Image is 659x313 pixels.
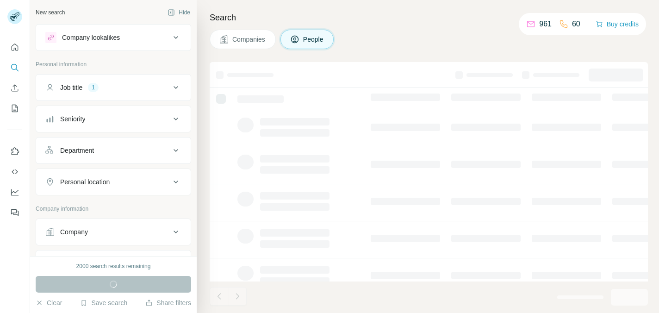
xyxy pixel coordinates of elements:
[80,298,127,307] button: Save search
[60,227,88,237] div: Company
[572,19,580,30] p: 60
[60,83,82,92] div: Job title
[60,177,110,187] div: Personal location
[7,100,22,117] button: My lists
[7,39,22,56] button: Quick start
[36,221,191,243] button: Company
[36,171,191,193] button: Personal location
[62,33,120,42] div: Company lookalikes
[7,184,22,200] button: Dashboard
[36,205,191,213] p: Company information
[232,35,266,44] span: Companies
[36,76,191,99] button: Job title1
[36,252,191,275] button: Industry
[210,11,648,24] h4: Search
[539,19,552,30] p: 961
[36,108,191,130] button: Seniority
[36,26,191,49] button: Company lookalikes
[596,18,639,31] button: Buy credits
[76,262,151,270] div: 2000 search results remaining
[36,298,62,307] button: Clear
[88,83,99,92] div: 1
[36,60,191,69] p: Personal information
[7,80,22,96] button: Enrich CSV
[36,139,191,162] button: Department
[7,163,22,180] button: Use Surfe API
[36,8,65,17] div: New search
[161,6,197,19] button: Hide
[145,298,191,307] button: Share filters
[303,35,324,44] span: People
[7,59,22,76] button: Search
[7,204,22,221] button: Feedback
[60,146,94,155] div: Department
[60,114,85,124] div: Seniority
[7,143,22,160] button: Use Surfe on LinkedIn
